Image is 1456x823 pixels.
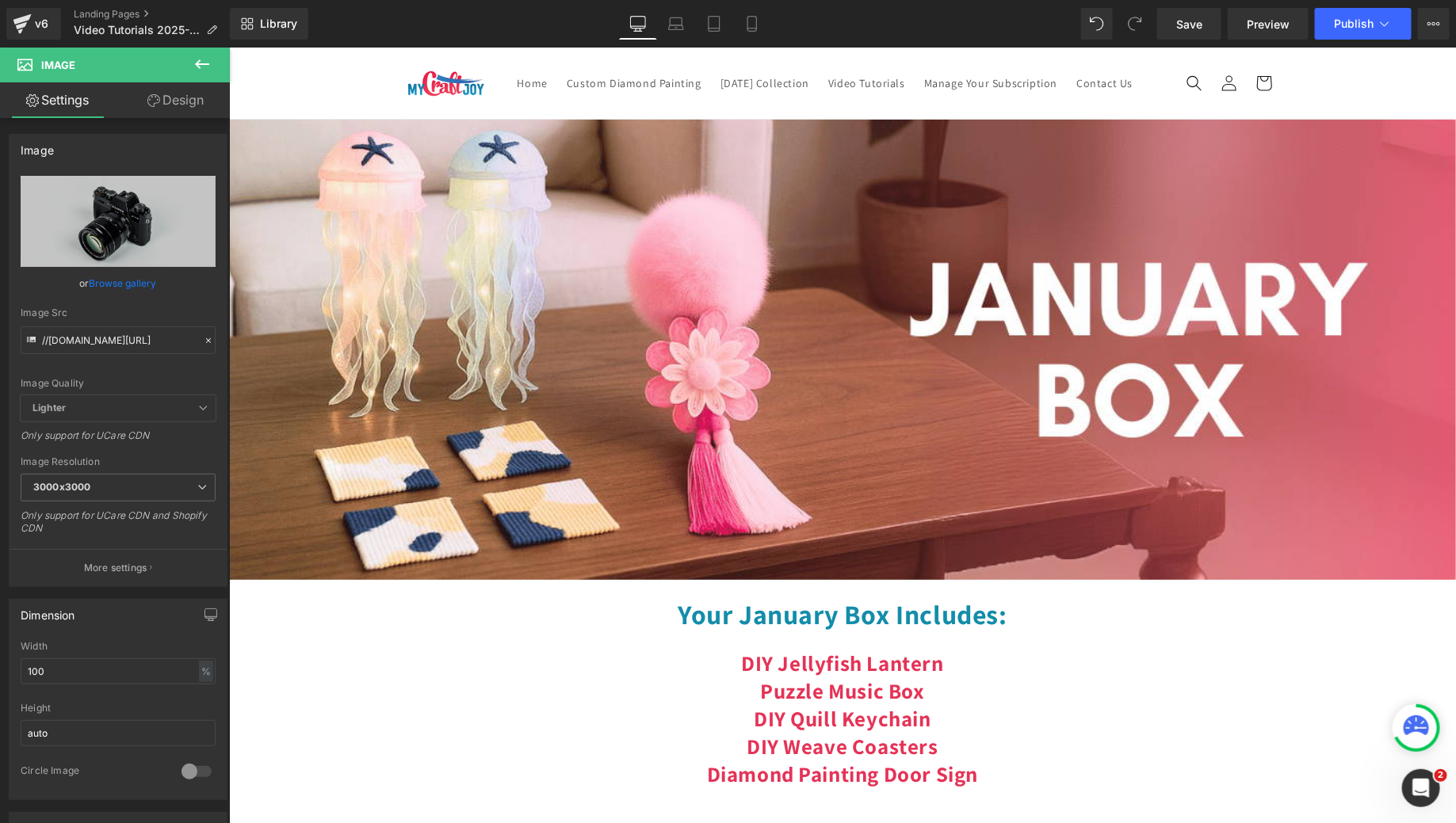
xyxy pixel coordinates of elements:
[118,82,233,118] a: Design
[838,19,913,52] a: Contact Us
[590,19,686,52] a: Video Tutorials
[619,8,657,40] a: Desktop
[90,269,157,297] a: Browse gallery
[21,326,216,354] input: Link
[21,703,216,714] div: Height
[21,600,75,622] div: Dimension
[733,8,771,40] a: Mobile
[21,764,166,781] div: Circle Image
[178,22,257,50] img: MyCraftJoy
[74,24,200,36] span: Video Tutorials 2025-01
[1247,16,1290,32] span: Preview
[21,641,216,652] div: Width
[21,658,216,684] input: auto
[1119,8,1151,40] button: Redo
[84,561,147,575] p: More settings
[33,481,90,493] b: 3000x3000
[1435,769,1447,782] span: 2
[1081,8,1113,40] button: Undo
[338,29,472,43] span: Custom Diamond Painting
[260,17,297,31] span: Library
[847,29,904,43] span: Contact Us
[230,8,308,40] a: New Library
[1334,17,1374,30] span: Publish
[491,29,580,43] span: [DATE] Collection
[21,275,216,291] div: or
[21,720,216,746] input: auto
[74,8,230,21] a: Landing Pages
[948,18,983,53] summary: Search
[695,29,828,43] span: Manage Your Subscription
[279,19,328,52] a: Home
[199,661,213,682] div: %
[599,29,676,43] span: Video Tutorials
[6,8,61,40] a: v6
[21,509,216,545] div: Only support for UCare CDN and Shopify CDN
[21,378,216,389] div: Image Quality
[1418,8,1450,40] button: More
[686,19,838,52] a: Manage Your Subscription
[1228,8,1309,40] a: Preview
[1176,16,1202,32] span: Save
[32,402,66,413] b: Lighter
[657,8,695,40] a: Laptop
[21,429,216,452] div: Only support for UCare CDN
[328,19,482,52] a: Custom Diamond Painting
[1315,8,1412,40] button: Publish
[41,59,75,71] span: Image
[289,29,319,43] span: Home
[32,13,52,34] div: v6
[172,16,263,55] a: MyCraftJoy
[21,135,54,157] div: Image
[21,307,216,318] div: Image Src
[10,549,227,586] button: More settings
[482,19,590,52] a: [DATE] Collection
[695,8,733,40] a: Tablet
[21,456,216,467] div: Image Resolution
[1402,769,1440,807] iframe: Intercom live chat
